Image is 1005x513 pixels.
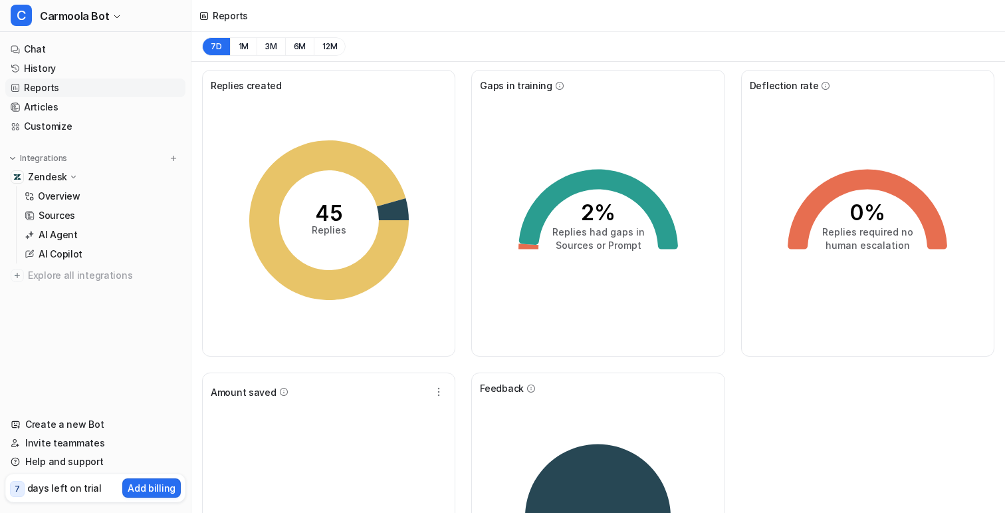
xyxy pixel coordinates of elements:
[581,200,615,226] tspan: 2%
[11,269,24,282] img: explore all integrations
[5,59,185,78] a: History
[28,170,67,184] p: Zendesk
[40,7,109,25] span: Carmoola Bot
[822,226,913,238] tspan: Replies required no
[230,37,257,56] button: 1M
[213,9,248,23] div: Reports
[257,37,285,56] button: 3M
[8,154,17,163] img: expand menu
[27,481,102,495] p: days left on trial
[285,37,314,56] button: 6M
[5,452,185,471] a: Help and support
[5,415,185,434] a: Create a new Bot
[122,478,181,498] button: Add billing
[28,265,180,286] span: Explore all integrations
[39,248,82,261] p: AI Copilot
[11,5,32,26] span: C
[552,226,644,238] tspan: Replies had gaps in
[5,79,185,97] a: Reports
[312,224,346,236] tspan: Replies
[128,481,175,495] p: Add billing
[5,434,185,452] a: Invite teammates
[20,153,67,164] p: Integrations
[202,37,230,56] button: 7D
[315,200,343,226] tspan: 45
[38,190,80,203] p: Overview
[15,483,20,495] p: 7
[19,245,185,263] a: AI Copilot
[480,79,552,92] span: Gaps in training
[5,152,71,165] button: Integrations
[5,117,185,136] a: Customize
[211,385,277,399] span: Amount saved
[5,40,185,59] a: Chat
[750,79,819,92] span: Deflection rate
[39,209,75,222] p: Sources
[5,98,185,116] a: Articles
[314,37,346,56] button: 12M
[39,228,78,242] p: AI Agent
[480,381,524,395] span: Feedback
[19,187,185,206] a: Overview
[5,266,185,285] a: Explore all integrations
[211,79,282,92] span: Replies created
[169,154,178,163] img: menu_add.svg
[13,173,21,181] img: Zendesk
[826,240,910,251] tspan: human escalation
[555,240,641,251] tspan: Sources or Prompt
[19,206,185,225] a: Sources
[19,226,185,244] a: AI Agent
[849,200,885,226] tspan: 0%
